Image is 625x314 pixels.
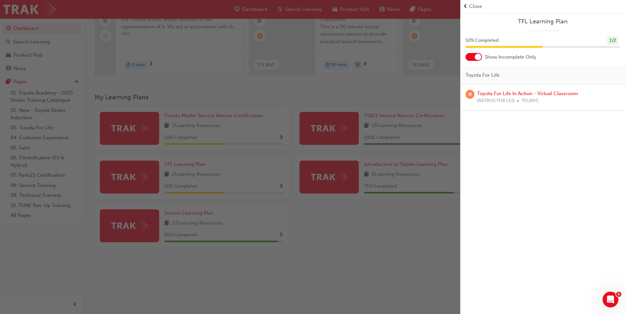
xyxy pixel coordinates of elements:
span: Toyota For Life [466,71,499,79]
a: TFL Learning Plan [466,18,620,25]
div: 1 / 2 [607,36,618,45]
button: prev-iconClose [463,3,622,10]
span: Show Incomplete Only [485,53,536,61]
span: 50 % Completed [466,37,498,44]
span: 1 [616,292,621,297]
span: prev-icon [463,3,468,10]
span: INSTRUCTOR LED [477,97,515,105]
iframe: Intercom live chat [603,292,618,307]
span: TFLIAVC [522,97,539,105]
a: Toyota For Life In Action - Virtual Classroom [477,91,578,96]
span: learningRecordVerb_ABSENT-icon [466,90,474,99]
span: Close [469,3,482,10]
